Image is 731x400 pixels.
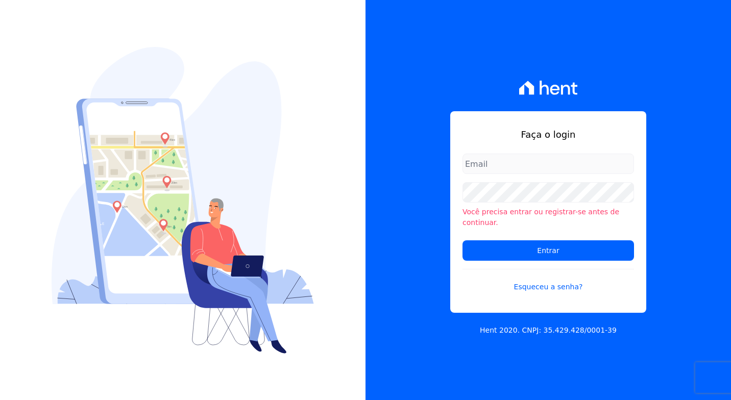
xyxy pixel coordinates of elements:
h1: Faça o login [462,128,634,141]
li: Você precisa entrar ou registrar-se antes de continuar. [462,207,634,228]
a: Esqueceu a senha? [462,269,634,292]
input: Entrar [462,240,634,261]
img: Login [52,47,314,354]
input: Email [462,154,634,174]
p: Hent 2020. CNPJ: 35.429.428/0001-39 [480,325,617,336]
